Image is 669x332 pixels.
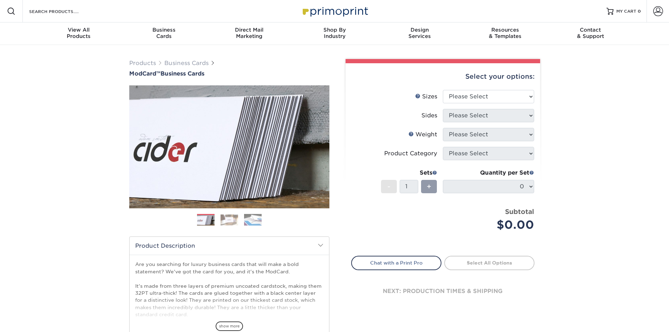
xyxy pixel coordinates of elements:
[548,22,633,45] a: Contact& Support
[221,214,238,225] img: Business Cards 02
[292,27,377,39] div: Industry
[505,208,534,215] strong: Subtotal
[421,111,437,120] div: Sides
[244,214,262,226] img: Business Cards 03
[548,27,633,33] span: Contact
[463,22,548,45] a: Resources& Templates
[28,7,97,15] input: SEARCH PRODUCTS.....
[616,8,636,14] span: MY CART
[548,27,633,39] div: & Support
[351,270,534,312] div: next: production times & shipping
[36,22,122,45] a: View AllProducts
[351,256,441,270] a: Chat with a Print Pro
[36,27,122,39] div: Products
[463,27,548,33] span: Resources
[36,27,122,33] span: View All
[381,169,437,177] div: Sets
[121,27,206,39] div: Cards
[351,63,534,90] div: Select your options:
[121,27,206,33] span: Business
[427,181,431,192] span: +
[377,22,463,45] a: DesignServices
[300,4,370,19] img: Primoprint
[638,9,641,14] span: 0
[206,27,292,39] div: Marketing
[216,321,243,331] span: show more
[377,27,463,39] div: Services
[129,70,160,77] span: ModCard™
[384,149,437,158] div: Product Category
[292,27,377,33] span: Shop By
[387,181,391,192] span: -
[129,47,329,247] img: ModCard™ 01
[197,211,215,229] img: Business Cards 01
[206,22,292,45] a: Direct MailMarketing
[129,60,156,66] a: Products
[448,216,534,233] div: $0.00
[408,130,437,139] div: Weight
[164,60,209,66] a: Business Cards
[377,27,463,33] span: Design
[129,70,329,77] h1: Business Cards
[463,27,548,39] div: & Templates
[130,237,329,255] h2: Product Description
[415,92,437,101] div: Sizes
[444,256,534,270] a: Select All Options
[206,27,292,33] span: Direct Mail
[129,70,329,77] a: ModCard™Business Cards
[121,22,206,45] a: BusinessCards
[443,169,534,177] div: Quantity per Set
[292,22,377,45] a: Shop ByIndustry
